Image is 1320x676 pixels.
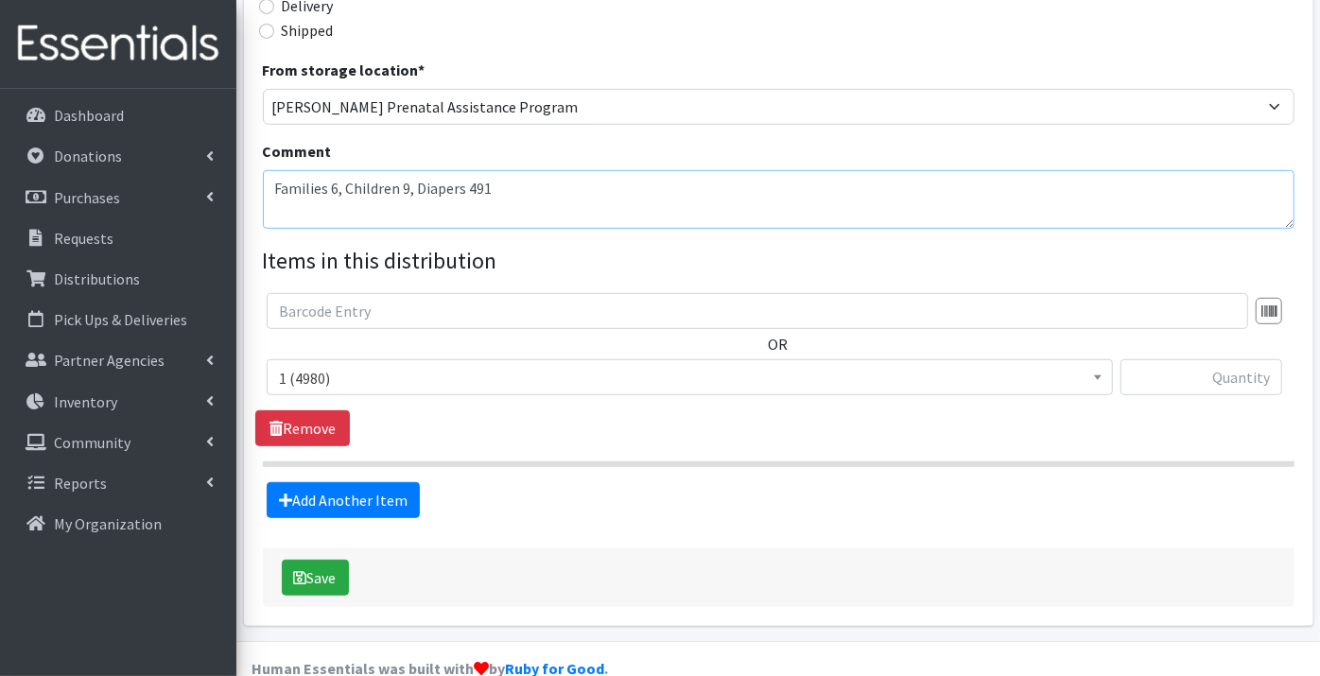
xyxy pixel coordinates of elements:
p: Partner Agencies [54,351,165,370]
p: Purchases [54,188,120,207]
label: Comment [263,140,332,163]
a: My Organization [8,505,229,543]
p: Community [54,433,130,452]
label: OR [769,333,789,355]
p: Distributions [54,269,140,288]
p: My Organization [54,514,162,533]
p: Donations [54,147,122,165]
a: Remove [255,410,350,446]
a: Reports [8,464,229,502]
a: Add Another Item [267,482,420,518]
p: Requests [54,229,113,248]
label: From storage location [263,59,426,81]
a: Donations [8,137,229,175]
span: 1 (4980) [267,359,1113,395]
button: Save [282,560,349,596]
a: Distributions [8,260,229,298]
p: Dashboard [54,106,124,125]
span: 1 (4980) [279,365,1101,391]
input: Quantity [1120,359,1282,395]
legend: Items in this distribution [263,244,1294,278]
p: Pick Ups & Deliveries [54,310,187,329]
a: Pick Ups & Deliveries [8,301,229,338]
input: Barcode Entry [267,293,1248,329]
a: Purchases [8,179,229,217]
img: HumanEssentials [8,12,229,76]
p: Inventory [54,392,117,411]
a: Dashboard [8,96,229,134]
abbr: required [419,61,426,79]
a: Requests [8,219,229,257]
label: Shipped [282,19,334,42]
p: Reports [54,474,107,493]
a: Partner Agencies [8,341,229,379]
a: Community [8,424,229,461]
a: Inventory [8,383,229,421]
